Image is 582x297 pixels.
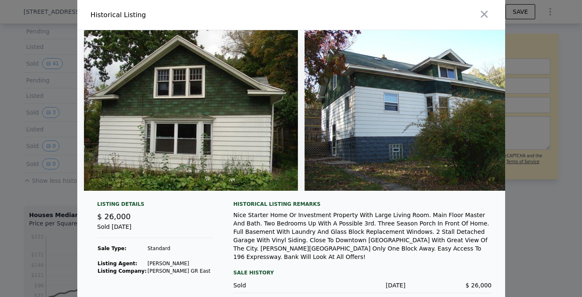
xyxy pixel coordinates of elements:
td: [PERSON_NAME] GR East [147,267,211,275]
strong: Listing Agent: [98,261,137,266]
img: Property Img [305,30,518,191]
strong: Listing Company: [98,268,147,274]
div: Sold [DATE] [97,223,213,238]
div: [DATE] [320,281,406,289]
span: $ 26,000 [465,282,491,289]
td: Standard [147,245,211,252]
strong: Sale Type: [98,246,127,251]
div: Historical Listing [91,10,288,20]
div: Historical Listing remarks [234,201,492,207]
div: Sale History [234,268,492,278]
td: [PERSON_NAME] [147,260,211,267]
div: Listing Details [97,201,213,211]
div: Nice Starter Home Or Investment Property With Large Living Room. Main Floor Master And Bath. Two ... [234,211,492,261]
img: Property Img [84,30,298,191]
div: Sold [234,281,320,289]
span: $ 26,000 [97,212,131,221]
